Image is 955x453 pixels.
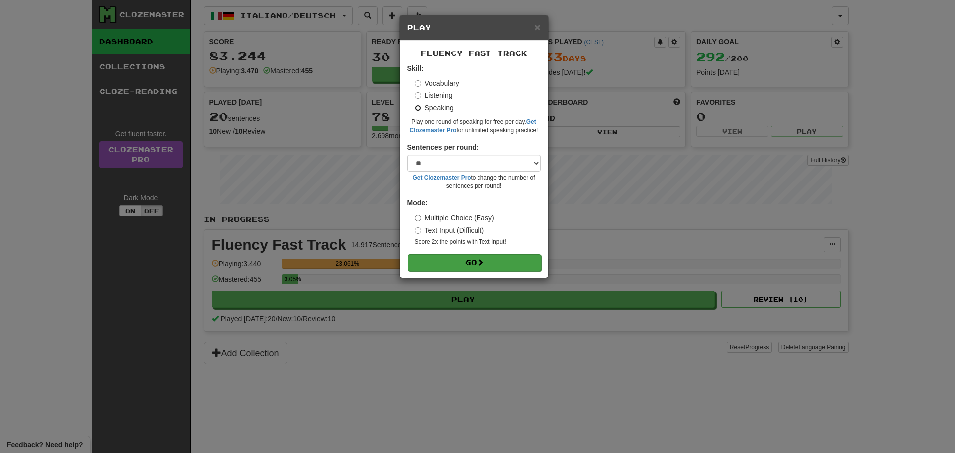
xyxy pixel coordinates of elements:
[415,225,484,235] label: Text Input (Difficult)
[415,215,421,221] input: Multiple Choice (Easy)
[534,21,540,33] span: ×
[407,64,424,72] strong: Skill:
[408,254,541,271] button: Go
[407,174,541,190] small: to change the number of sentences per round!
[415,105,421,111] input: Speaking
[415,92,421,99] input: Listening
[407,142,479,152] label: Sentences per round:
[413,174,471,181] a: Get Clozemaster Pro
[421,49,527,57] span: Fluency Fast Track
[415,80,421,87] input: Vocabulary
[534,22,540,32] button: Close
[415,238,541,246] small: Score 2x the points with Text Input !
[407,199,428,207] strong: Mode:
[415,91,453,100] label: Listening
[415,227,421,234] input: Text Input (Difficult)
[407,23,541,33] h5: Play
[415,78,459,88] label: Vocabulary
[415,103,454,113] label: Speaking
[407,118,541,135] small: Play one round of speaking for free per day. for unlimited speaking practice!
[415,213,494,223] label: Multiple Choice (Easy)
